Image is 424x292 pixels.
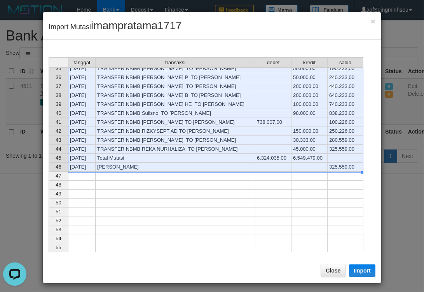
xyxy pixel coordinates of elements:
[56,155,61,161] span: 45
[291,100,328,109] td: 100.000,00
[328,109,363,118] td: 838.233,00
[56,200,61,206] span: 50
[91,19,181,32] span: imampratama1717
[321,264,345,277] button: Close
[56,182,61,188] span: 48
[349,264,375,277] button: Import
[56,74,61,80] span: 36
[328,118,363,127] td: 100.226,00
[96,145,255,154] td: TRANSFER NBMB REKA NURHALIZA TO [PERSON_NAME]
[291,145,328,154] td: 45.000,00
[96,118,255,127] td: TRANSFER NBMB [PERSON_NAME] TO [PERSON_NAME]
[56,209,61,215] span: 51
[165,60,185,65] span: transaksi
[68,91,96,100] td: [DATE]
[291,91,328,100] td: 200.000,00
[56,218,61,223] span: 52
[56,83,61,89] span: 37
[68,100,96,109] td: [DATE]
[328,82,363,91] td: 440.233,00
[68,109,96,118] td: [DATE]
[56,236,61,241] span: 54
[291,73,328,82] td: 50.000,00
[73,60,90,65] span: tanggal
[96,154,255,163] td: Total Mutasi
[49,57,68,68] th: Select whole grid
[371,17,375,26] span: ×
[291,154,328,163] td: 6.549.479,00
[96,136,255,145] td: TRANSFER NBMB [PERSON_NAME] TO [PERSON_NAME]
[328,136,363,145] td: 280.559,00
[291,82,328,91] td: 200.000,00
[3,3,26,26] button: Open LiveChat chat widget
[68,82,96,91] td: [DATE]
[96,100,255,109] td: TRANSFER NBMB [PERSON_NAME] HE TO [PERSON_NAME]
[56,245,61,250] span: 55
[68,118,96,127] td: [DATE]
[56,92,61,98] span: 38
[56,227,61,232] span: 53
[56,173,61,179] span: 47
[328,73,363,82] td: 240.233,00
[68,145,96,154] td: [DATE]
[96,163,255,172] td: [PERSON_NAME]
[56,101,61,107] span: 39
[56,164,61,170] span: 46
[96,109,255,118] td: TRANSFER NBMB Sulisno TO [PERSON_NAME]
[267,60,280,65] span: debet
[328,127,363,136] td: 250.226,00
[328,100,363,109] td: 740.233,00
[68,163,96,172] td: [DATE]
[56,119,61,125] span: 41
[255,118,291,127] td: 738.007,00
[328,91,363,100] td: 640.233,00
[56,137,61,143] span: 43
[291,136,328,145] td: 30.333,00
[68,154,96,163] td: [DATE]
[291,127,328,136] td: 150.000,00
[328,163,363,172] td: 325.559,00
[49,23,181,31] span: Import Mutasi
[339,60,351,65] span: saldo
[56,128,61,134] span: 42
[371,17,375,25] button: Close
[68,136,96,145] td: [DATE]
[291,109,328,118] td: 98.000,00
[56,146,61,152] span: 44
[328,145,363,154] td: 325.559,00
[68,73,96,82] td: [DATE]
[96,127,255,136] td: TRANSFER NBMB RiZKYSEPTiAD TO [PERSON_NAME]
[56,110,61,116] span: 40
[96,91,255,100] td: TRANSFER NBMB [PERSON_NAME] B TO [PERSON_NAME]
[96,82,255,91] td: TRANSFER NBMB [PERSON_NAME] TO [PERSON_NAME]
[255,154,291,163] td: 6.324.035,00
[56,191,61,197] span: 49
[68,127,96,136] td: [DATE]
[303,60,316,65] span: kredit
[96,73,255,82] td: TRANSFER NBMB [PERSON_NAME] P TO [PERSON_NAME]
